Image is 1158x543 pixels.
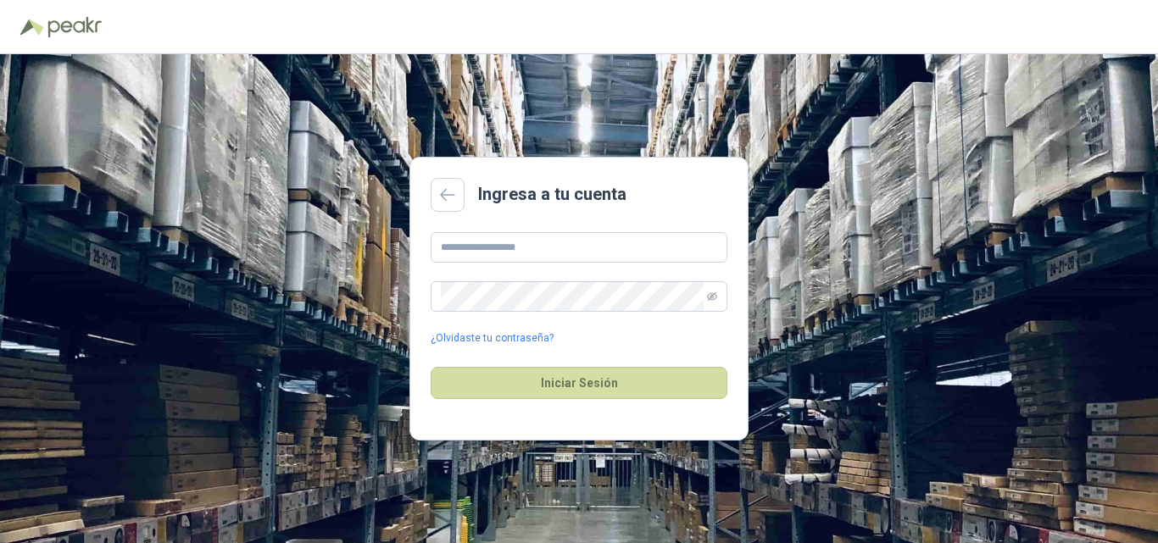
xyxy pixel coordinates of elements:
span: eye-invisible [707,291,717,302]
img: Logo [20,19,44,36]
img: Peakr [47,17,102,37]
h2: Ingresa a tu cuenta [478,181,626,208]
button: Iniciar Sesión [431,367,727,399]
a: ¿Olvidaste tu contraseña? [431,330,554,346]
